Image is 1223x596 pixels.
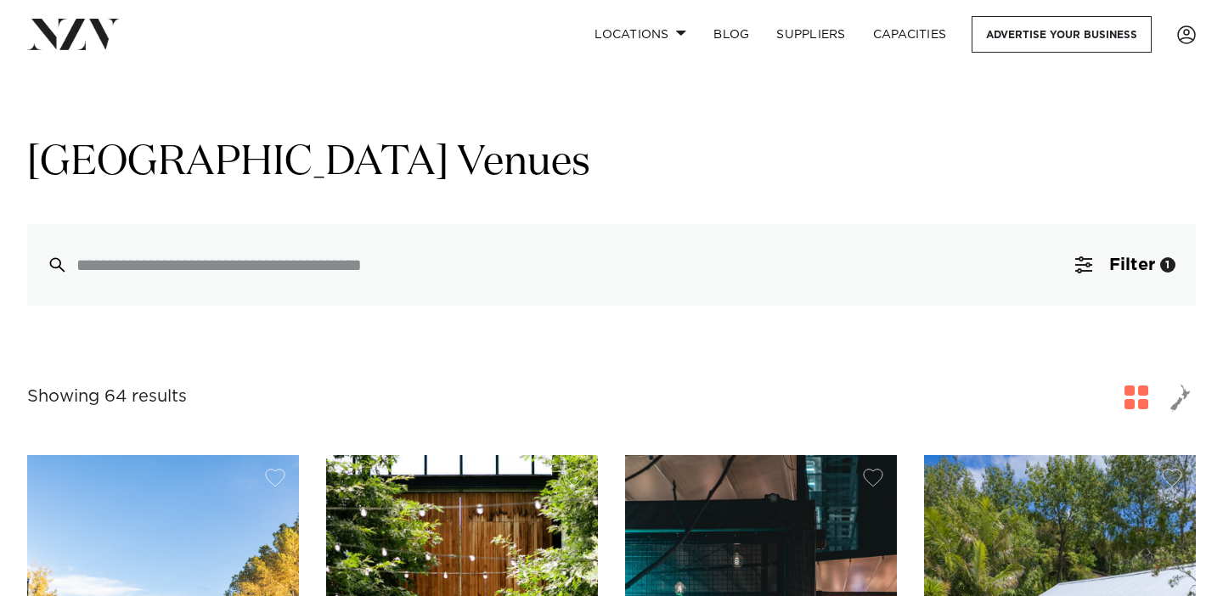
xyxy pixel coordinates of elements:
a: BLOG [700,16,763,53]
div: Showing 64 results [27,384,187,410]
button: Filter1 [1055,224,1196,306]
img: nzv-logo.png [27,19,120,49]
a: SUPPLIERS [763,16,859,53]
a: Advertise your business [972,16,1152,53]
h1: [GEOGRAPHIC_DATA] Venues [27,137,1196,190]
a: Capacities [859,16,961,53]
a: Locations [581,16,700,53]
div: 1 [1160,257,1175,273]
span: Filter [1109,256,1155,273]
